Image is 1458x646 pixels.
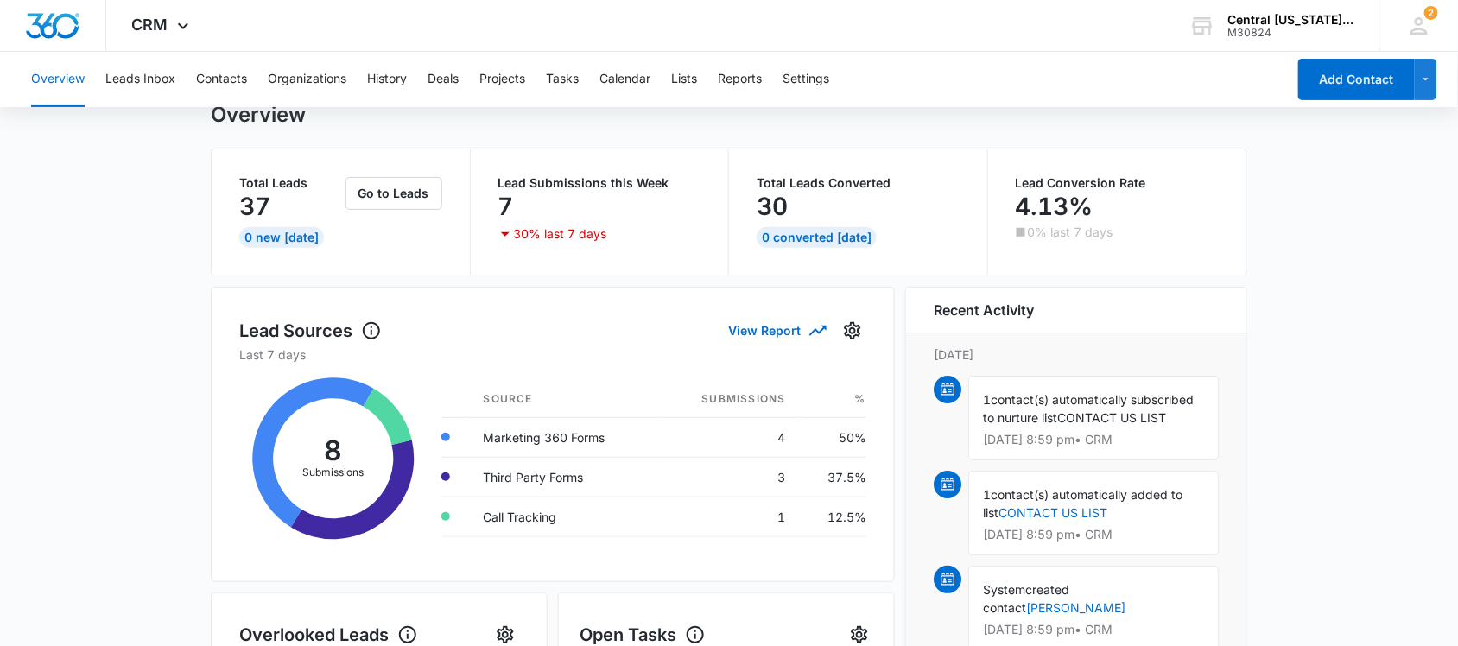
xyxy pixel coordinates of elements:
button: Settings [839,317,866,345]
p: [DATE] [934,345,1219,364]
div: notifications count [1424,6,1438,20]
td: 37.5% [800,457,866,497]
button: Settings [783,52,829,107]
div: account id [1228,27,1354,39]
td: Third Party Forms [470,457,659,497]
button: Lists [671,52,697,107]
button: Leads Inbox [105,52,175,107]
button: Reports [718,52,762,107]
div: 0 New [DATE] [239,227,324,248]
button: Deals [428,52,459,107]
button: Calendar [599,52,650,107]
button: Organizations [268,52,346,107]
p: 0% last 7 days [1028,226,1113,238]
span: 2 [1424,6,1438,20]
button: Projects [479,52,525,107]
p: [DATE] 8:59 pm • CRM [983,434,1204,446]
p: 4.13% [1016,193,1093,220]
p: Last 7 days [239,345,866,364]
td: 50% [800,417,866,457]
span: 1 [983,487,991,502]
th: % [800,381,866,418]
p: 7 [498,193,514,220]
td: 1 [658,497,799,536]
button: History [367,52,407,107]
td: 12.5% [800,497,866,536]
button: Tasks [546,52,579,107]
p: 30 [757,193,788,220]
button: Contacts [196,52,247,107]
span: CRM [132,16,168,34]
a: [PERSON_NAME] [1026,600,1125,615]
h6: Recent Activity [934,300,1034,320]
span: contact(s) automatically subscribed to nurture list [983,392,1194,425]
p: Total Leads [239,177,342,189]
td: Marketing 360 Forms [470,417,659,457]
div: account name [1228,13,1354,27]
button: Go to Leads [345,177,442,210]
span: created contact [983,582,1069,615]
p: [DATE] 8:59 pm • CRM [983,529,1204,541]
td: 4 [658,417,799,457]
a: Go to Leads [345,186,442,200]
p: Total Leads Converted [757,177,960,189]
p: [DATE] 8:59 pm • CRM [983,624,1204,636]
p: Lead Submissions this Week [498,177,701,189]
button: Overview [31,52,85,107]
p: Lead Conversion Rate [1016,177,1220,189]
a: CONTACT US LIST [998,505,1107,520]
h1: Lead Sources [239,318,382,344]
h1: Overview [211,102,306,128]
button: View Report [728,315,825,345]
span: CONTACT US LIST [1057,410,1166,425]
th: Source [470,381,659,418]
td: Call Tracking [470,497,659,536]
p: 30% last 7 days [514,228,607,240]
button: Add Contact [1298,59,1415,100]
p: 37 [239,193,270,220]
span: contact(s) automatically added to list [983,487,1182,520]
td: 3 [658,457,799,497]
span: System [983,582,1025,597]
span: 1 [983,392,991,407]
th: Submissions [658,381,799,418]
div: 0 Converted [DATE] [757,227,877,248]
